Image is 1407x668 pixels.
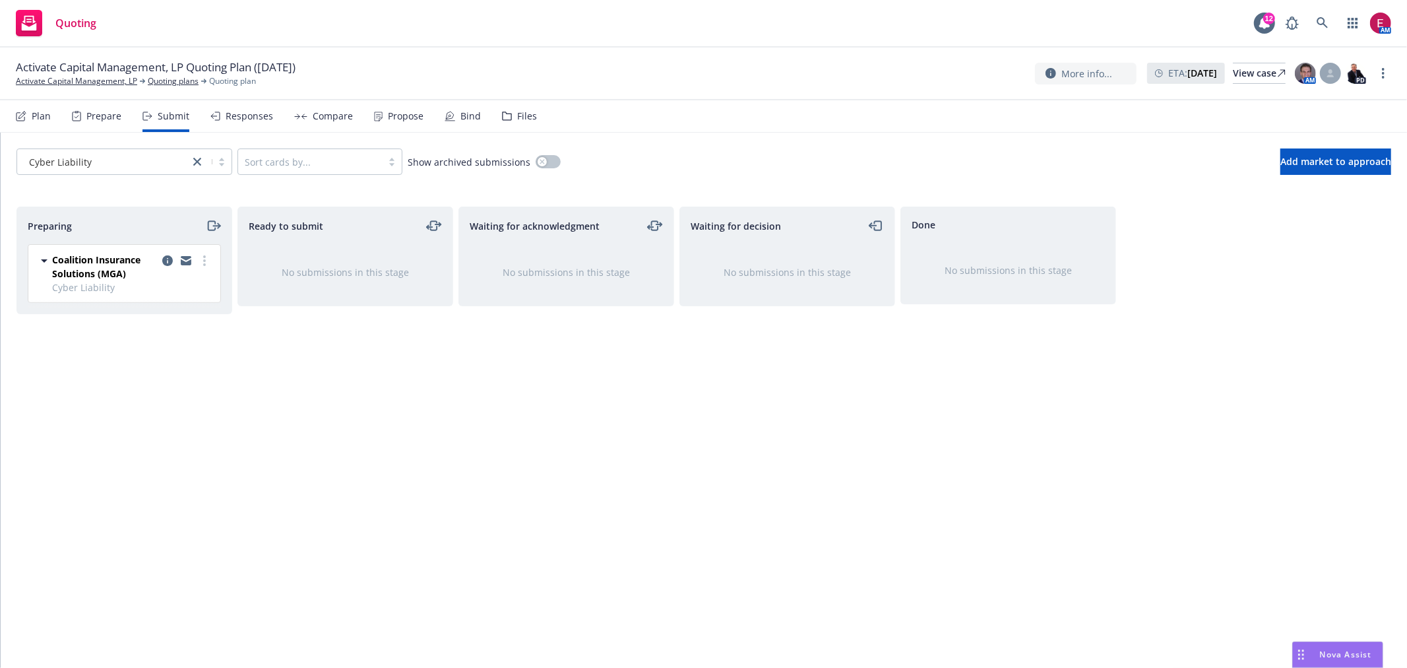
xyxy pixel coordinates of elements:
span: Cyber Liability [52,281,212,294]
div: No submissions in this stage [701,265,873,279]
a: copy logging email [178,253,194,269]
button: Add market to approach [1280,149,1391,175]
div: View case [1233,63,1286,83]
a: Quoting [11,5,102,42]
a: Switch app [1340,10,1366,36]
span: More info... [1061,67,1112,81]
button: Nova Assist [1292,642,1383,668]
a: Activate Capital Management, LP [16,75,137,87]
span: Waiting for acknowledgment [470,219,600,233]
a: moveLeftRight [426,218,442,234]
div: Submit [158,111,189,121]
strong: [DATE] [1187,67,1217,79]
span: Done [912,218,935,232]
span: Cyber Liability [24,155,183,169]
a: View case [1233,63,1286,84]
span: Quoting [55,18,96,28]
span: Add market to approach [1280,155,1391,168]
div: No submissions in this stage [480,265,652,279]
div: Responses [226,111,273,121]
div: Plan [32,111,51,121]
div: 12 [1263,13,1275,24]
span: Coalition Insurance Solutions (MGA) [52,253,157,281]
a: moveLeftRight [647,218,663,234]
span: Cyber Liability [29,155,92,169]
div: Files [517,111,537,121]
a: copy logging email [160,253,175,269]
div: Compare [313,111,353,121]
span: Nova Assist [1320,649,1372,660]
a: Quoting plans [148,75,199,87]
span: Preparing [28,219,72,233]
div: Propose [388,111,423,121]
span: Show archived submissions [408,155,530,169]
a: more [1375,65,1391,81]
a: moveLeft [868,218,884,234]
span: Quoting plan [209,75,256,87]
a: more [197,253,212,269]
div: Bind [460,111,481,121]
span: Activate Capital Management, LP Quoting Plan ([DATE]) [16,59,296,75]
div: No submissions in this stage [922,263,1094,277]
div: Prepare [86,111,121,121]
a: moveRight [205,218,221,234]
div: Drag to move [1293,642,1309,667]
span: Waiting for decision [691,219,781,233]
span: Ready to submit [249,219,323,233]
a: Report a Bug [1279,10,1305,36]
a: Search [1309,10,1336,36]
button: More info... [1035,63,1137,84]
div: No submissions in this stage [259,265,431,279]
img: photo [1295,63,1316,84]
img: photo [1370,13,1391,34]
a: close [189,154,205,170]
span: ETA : [1168,66,1217,80]
img: photo [1345,63,1366,84]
